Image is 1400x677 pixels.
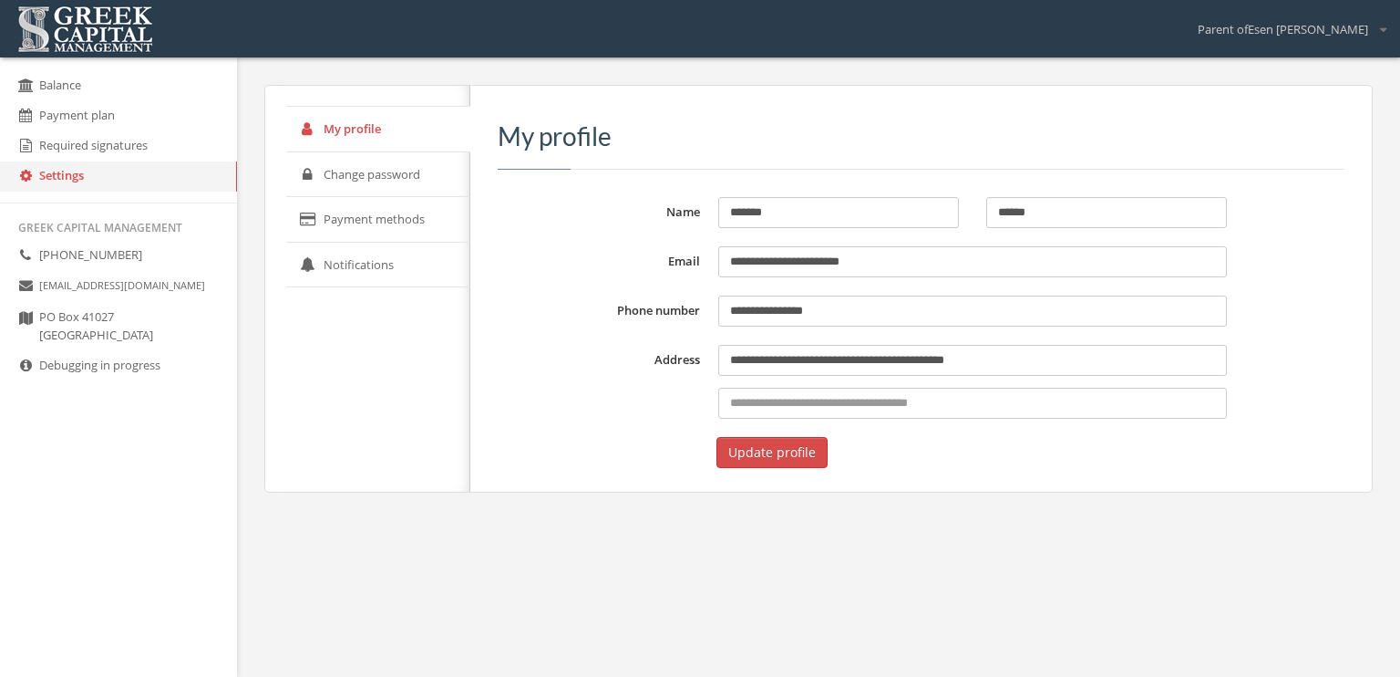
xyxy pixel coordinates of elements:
[39,278,205,292] small: [EMAIL_ADDRESS][DOMAIN_NAME]
[498,197,709,228] label: Name
[498,296,709,327] label: Phone number
[1198,14,1368,37] span: Parent of Esen [PERSON_NAME]
[498,246,709,277] label: Email
[286,107,470,152] a: My profile
[1198,6,1386,37] div: Parent ofEsen [PERSON_NAME]
[39,308,153,344] span: PO Box 41027 [GEOGRAPHIC_DATA]
[286,243,470,288] a: Notifications
[498,345,709,419] label: Address
[286,197,470,243] a: Payment methods
[286,152,470,198] a: Change password
[498,122,1344,151] h3: My profile
[716,437,828,468] button: Update profile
